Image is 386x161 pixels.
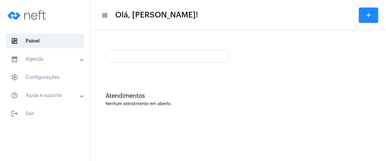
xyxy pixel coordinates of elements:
mat-expansion-panel-header: sidenav iconAjuda e suporte [4,88,90,103]
span: Painel [6,34,84,48]
mat-icon: add [365,11,372,19]
mat-icon: sidenav icon [11,56,18,63]
span: Sair [6,106,84,121]
mat-panel-title: Ajuda e suporte [11,92,81,99]
mat-icon: sidenav icon [11,110,18,117]
span: sidenav icon [11,74,18,81]
div: Atendimentos [106,93,371,99]
mat-icon: sidenav icon [101,12,107,19]
mat-icon: sidenav icon [11,92,18,99]
span: sidenav icon [11,37,18,45]
span: Olá, [PERSON_NAME]! [115,10,198,20]
mat-panel-title: Agenda [11,56,81,63]
img: logo-neft-novo-2.png [5,3,50,27]
mat-expansion-panel-header: sidenav iconAgenda [4,52,90,66]
span: Configurações [6,70,84,85]
div: Nenhum atendimento em aberto. [106,102,371,106]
